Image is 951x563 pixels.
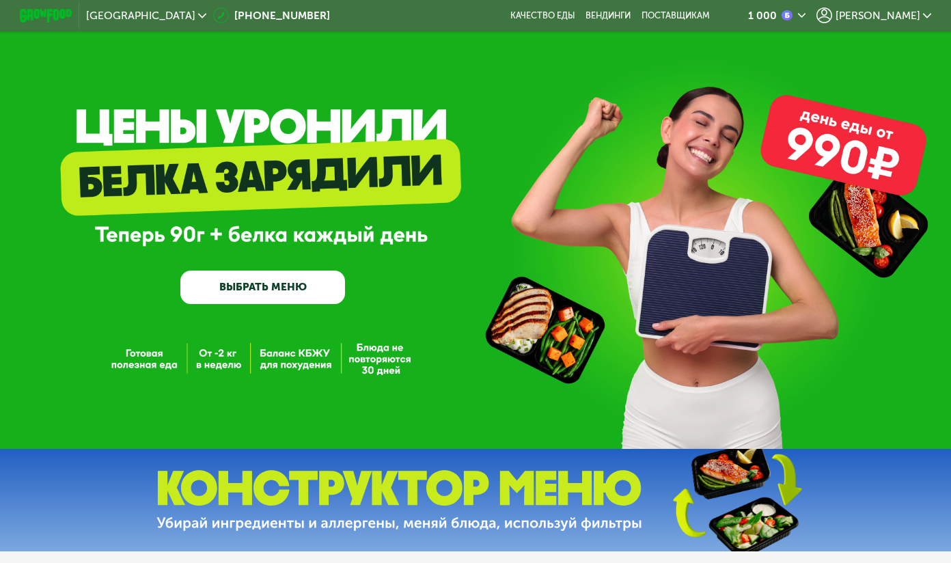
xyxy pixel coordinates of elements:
div: поставщикам [642,10,710,20]
a: [PHONE_NUMBER] [213,8,330,23]
span: [PERSON_NAME] [836,10,920,20]
a: Качество еды [510,10,575,20]
div: 1 000 [748,10,777,20]
a: Вендинги [585,10,631,20]
span: [GEOGRAPHIC_DATA] [86,10,195,20]
a: ВЫБРАТЬ МЕНЮ [180,271,345,303]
